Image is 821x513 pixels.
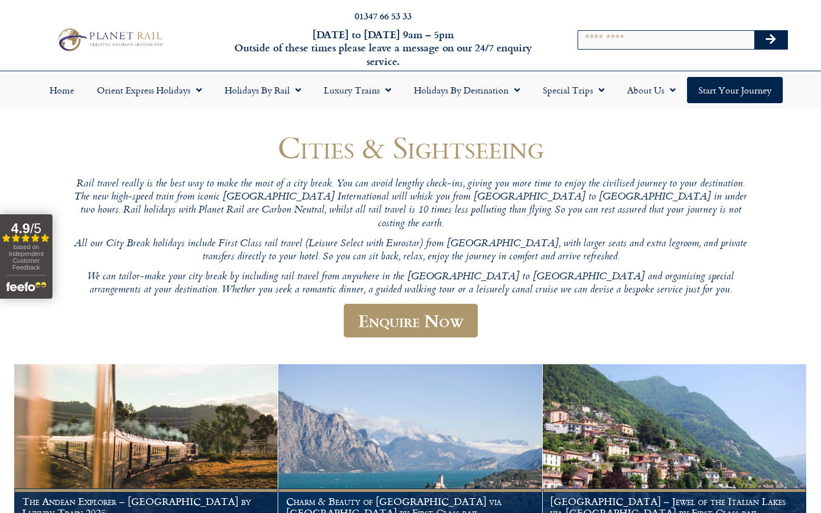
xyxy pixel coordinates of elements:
[86,77,213,103] a: Orient Express Holidays
[213,77,312,103] a: Holidays by Rail
[754,31,787,49] button: Search
[68,238,753,264] p: All our City Break holidays include First Class rail travel (Leisure Select with Eurostar) from [...
[68,271,753,298] p: We can tailor-make your city break by including rail travel from anywhere in the [GEOGRAPHIC_DATA...
[531,77,616,103] a: Special Trips
[403,77,531,103] a: Holidays by Destination
[68,178,753,231] p: Rail travel really is the best way to make the most of a city break. You can avoid lengthy check-...
[222,28,544,68] h6: [DATE] to [DATE] 9am – 5pm Outside of these times please leave a message on our 24/7 enquiry serv...
[54,26,166,53] img: Planet Rail Train Holidays Logo
[616,77,687,103] a: About Us
[6,77,815,103] nav: Menu
[312,77,403,103] a: Luxury Trains
[355,9,412,22] a: 01347 66 53 33
[68,131,753,164] h1: Cities & Sightseeing
[38,77,86,103] a: Home
[344,304,478,337] a: Enquire Now
[687,77,783,103] a: Start your Journey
